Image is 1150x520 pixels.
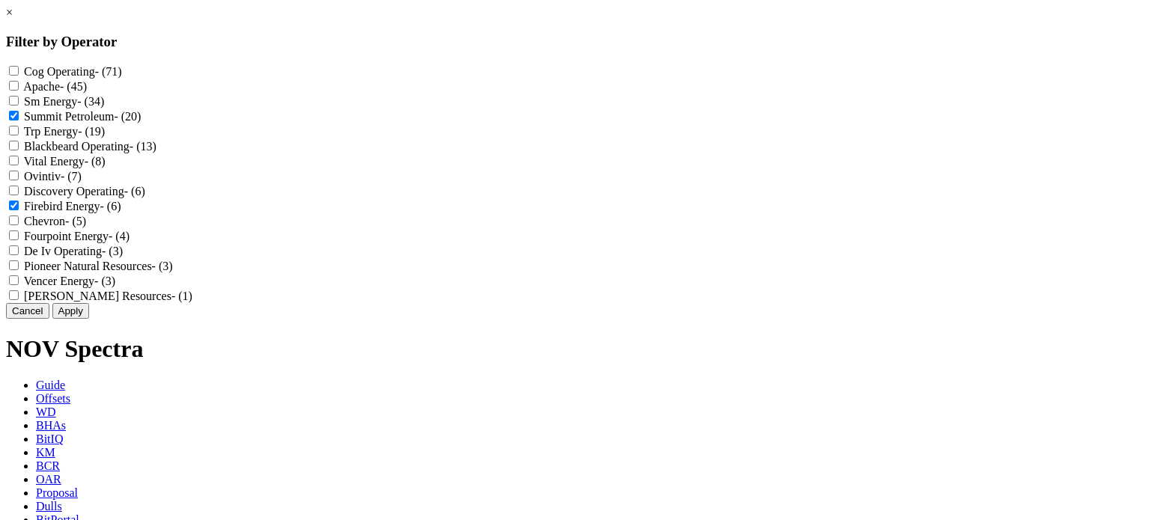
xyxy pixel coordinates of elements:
span: - (71) [95,65,122,78]
span: - (19) [78,125,105,138]
label: Chevron [24,215,86,227]
label: Sm Energy [24,95,104,108]
span: KM [36,446,55,459]
label: De Iv Operating [24,245,123,257]
label: Pioneer Natural Resources [24,260,173,272]
span: - (34) [77,95,104,108]
button: Apply [52,303,89,319]
label: Apache [23,80,87,93]
span: Proposal [36,486,78,499]
span: BitIQ [36,432,63,445]
label: Blackbeard Operating [24,140,156,153]
h3: Filter by Operator [6,34,1144,50]
label: [PERSON_NAME] Resources [24,290,192,302]
span: BCR [36,459,60,472]
span: - (6) [100,200,121,212]
label: Vencer Energy [24,275,115,287]
label: Vital Energy [24,155,106,168]
h1: NOV Spectra [6,335,1144,363]
span: Guide [36,379,65,391]
span: - (8) [85,155,106,168]
button: Cancel [6,303,49,319]
span: WD [36,406,56,418]
span: - (45) [60,80,87,93]
span: OAR [36,473,61,486]
label: Cog Operating [24,65,122,78]
label: Trp Energy [24,125,105,138]
a: × [6,6,13,19]
span: Dulls [36,500,62,513]
span: - (3) [102,245,123,257]
span: Offsets [36,392,70,405]
label: Summit Petroleum [24,110,141,123]
span: - (1) [171,290,192,302]
span: - (5) [65,215,86,227]
label: Firebird Energy [24,200,121,212]
label: Fourpoint Energy [24,230,130,242]
span: - (4) [109,230,130,242]
span: - (13) [130,140,156,153]
label: Discovery Operating [24,185,145,198]
span: - (20) [114,110,141,123]
span: - (7) [61,170,82,183]
span: - (3) [94,275,115,287]
span: - (6) [124,185,145,198]
label: Ovintiv [24,170,82,183]
span: - (3) [152,260,173,272]
span: BHAs [36,419,66,432]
